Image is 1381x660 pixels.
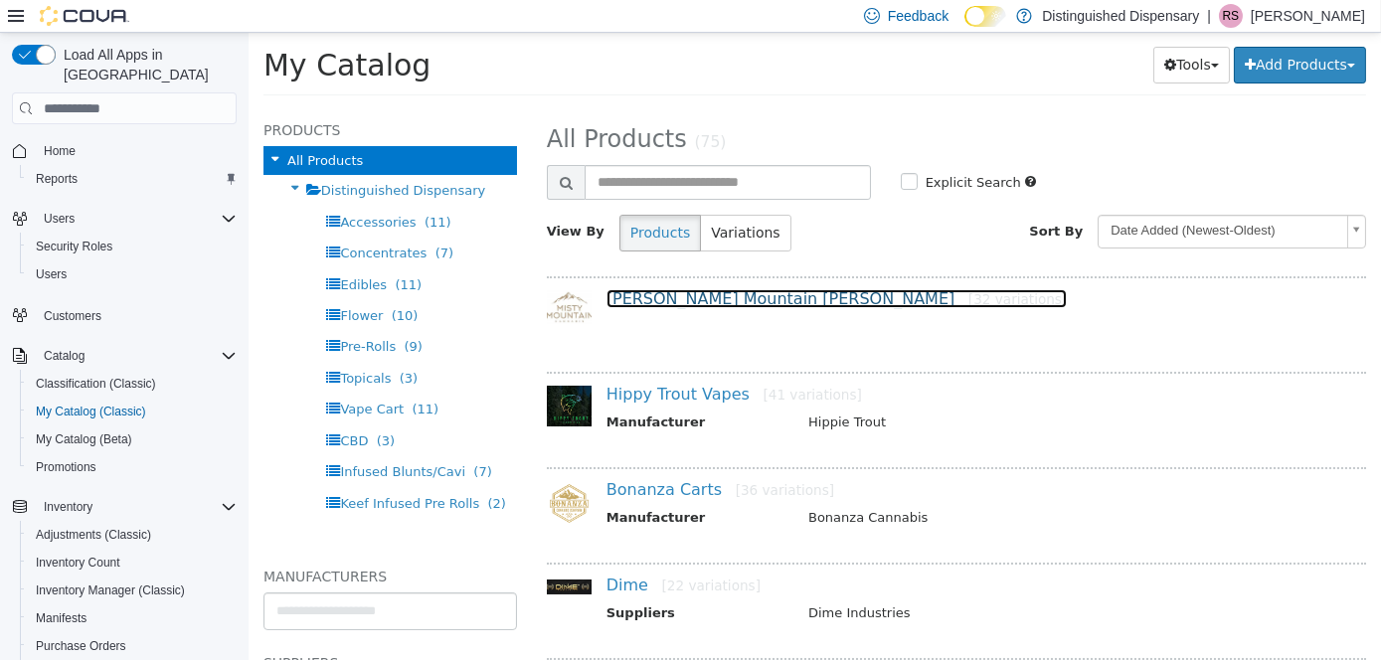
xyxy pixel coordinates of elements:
button: Inventory [36,495,100,519]
span: Keef Infused Pre Rolls [91,463,231,478]
td: Dime Industries [545,571,1107,595]
span: Adjustments (Classic) [28,523,237,547]
a: Purchase Orders [28,634,134,658]
span: CBD [91,401,119,415]
button: Home [4,136,245,165]
a: My Catalog (Beta) [28,427,140,451]
span: Inventory Manager (Classic) [36,582,185,598]
a: Promotions [28,455,104,479]
button: My Catalog (Beta) [20,425,245,453]
span: (7) [225,431,243,446]
a: Users [28,262,75,286]
button: Users [20,260,245,288]
button: Inventory Manager (Classic) [20,577,245,604]
th: Suppliers [358,571,545,595]
span: Classification (Classic) [28,372,237,396]
span: All Products [39,120,114,135]
td: Hippie Trout [545,380,1107,405]
span: Inventory [36,495,237,519]
a: Classification (Classic) [28,372,164,396]
span: My Catalog [15,15,182,50]
a: Inventory Count [28,551,128,575]
span: Flower [91,275,134,290]
img: Cova [40,6,129,26]
span: Home [44,143,76,159]
span: Sort By [780,191,834,206]
span: Pre-Rolls [91,306,147,321]
a: My Catalog (Classic) [28,400,154,423]
span: (10) [143,275,170,290]
span: Security Roles [36,239,112,254]
small: [22 variations] [414,545,512,561]
button: Purchase Orders [20,632,245,660]
span: Concentrates [91,213,178,228]
span: Purchase Orders [36,638,126,654]
span: Customers [36,302,237,327]
span: Vape Cart [91,369,155,384]
span: My Catalog (Beta) [36,431,132,447]
span: View By [298,191,356,206]
a: Adjustments (Classic) [28,523,159,547]
a: Inventory Manager (Classic) [28,578,193,602]
div: Rochelle Smith [1219,4,1243,28]
button: Manifests [20,604,245,632]
span: (11) [146,245,173,259]
td: Bonanza Cannabis [545,475,1107,500]
a: Manifests [28,606,94,630]
span: All Products [298,92,438,120]
span: Dark Mode [964,27,965,28]
span: (2) [240,463,258,478]
button: Classification (Classic) [20,370,245,398]
span: Reports [36,171,78,187]
span: Inventory [44,499,92,515]
button: Tools [905,14,981,51]
img: 150 [298,547,343,562]
button: Customers [4,300,245,329]
span: Inventory Count [28,551,237,575]
span: Users [36,266,67,282]
span: Inventory Manager (Classic) [28,578,237,602]
button: My Catalog (Classic) [20,398,245,425]
h5: Suppliers [15,618,268,642]
span: Classification (Classic) [36,376,156,392]
a: Home [36,139,84,163]
span: Infused Blunts/Cavi [91,431,217,446]
span: Inventory Count [36,555,120,571]
span: Adjustments (Classic) [36,527,151,543]
span: RS [1223,4,1240,28]
span: (11) [163,369,190,384]
a: Date Added (Newest-Oldest) [849,182,1118,216]
img: 150 [298,257,343,291]
span: My Catalog (Beta) [28,427,237,451]
span: Feedback [888,6,949,26]
span: (3) [128,401,146,415]
span: Promotions [36,459,96,475]
span: Topicals [91,338,142,353]
button: Users [4,205,245,233]
span: Catalog [44,348,85,364]
span: Manifests [28,606,237,630]
span: Security Roles [28,235,237,258]
span: Reports [28,167,237,191]
button: Security Roles [20,233,245,260]
p: | [1207,4,1211,28]
span: Users [44,211,75,227]
span: (11) [176,182,203,197]
span: Purchase Orders [28,634,237,658]
a: Customers [36,304,109,328]
span: (3) [151,338,169,353]
button: Add Products [985,14,1118,51]
small: [36 variations] [487,449,586,465]
img: 150 [298,448,343,493]
span: Load All Apps in [GEOGRAPHIC_DATA] [56,45,237,84]
button: Adjustments (Classic) [20,521,245,549]
span: Distinguished Dispensary [73,150,238,165]
p: Distinguished Dispensary [1042,4,1199,28]
a: Hippy Trout Vapes[41 variations] [358,352,613,371]
span: (7) [187,213,205,228]
span: My Catalog (Classic) [28,400,237,423]
span: Accessories [91,182,167,197]
button: Reports [20,165,245,193]
a: Security Roles [28,235,120,258]
a: Dime[22 variations] [358,543,512,562]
